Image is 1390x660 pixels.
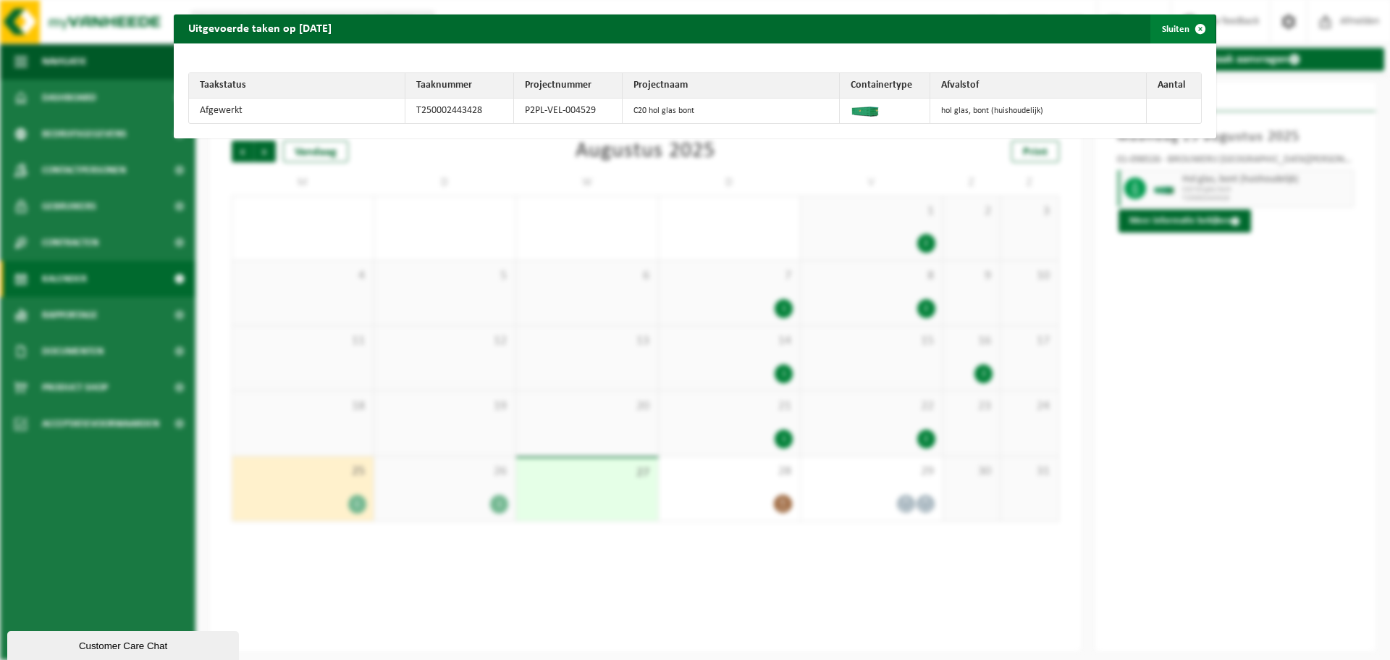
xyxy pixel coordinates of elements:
[514,73,623,99] th: Projectnummer
[7,628,242,660] iframe: chat widget
[405,73,514,99] th: Taaknummer
[840,73,930,99] th: Containertype
[930,99,1147,123] td: hol glas, bont (huishoudelijk)
[189,73,405,99] th: Taakstatus
[405,99,514,123] td: T250002443428
[623,99,839,123] td: C20 hol glas bont
[851,102,880,117] img: HK-XC-20-GN-00
[930,73,1147,99] th: Afvalstof
[1147,73,1201,99] th: Aantal
[514,99,623,123] td: P2PL-VEL-004529
[1150,14,1215,43] button: Sluiten
[189,99,405,123] td: Afgewerkt
[174,14,346,42] h2: Uitgevoerde taken op [DATE]
[623,73,839,99] th: Projectnaam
